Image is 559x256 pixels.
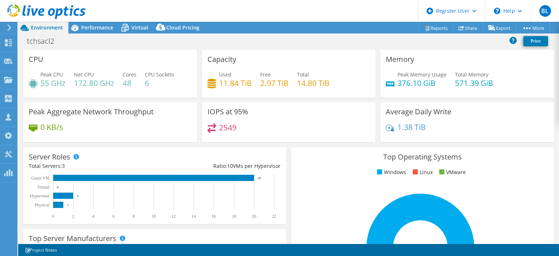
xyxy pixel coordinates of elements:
h3: Average Daily Write [386,108,451,116]
h3: Peak Aggregate Network Throughput [29,108,154,116]
a: Reports [419,22,453,34]
text: 2 [77,194,79,198]
text: 14 [191,214,196,219]
a: Export [483,22,516,34]
span: Virtual [131,24,148,31]
a: More [516,22,550,34]
a: Project Notes [20,245,62,255]
h4: 55 GHz [40,79,66,87]
span: Total [297,71,309,78]
span: Total Memory [455,71,488,78]
span: 3 [62,162,65,169]
div: Ratio: VMs per Hypervisor [155,162,281,170]
h4: 2.97 TiB [260,79,289,87]
span: Cores [123,71,136,78]
h3: IOPS at 95% [207,108,248,116]
li: Linux [411,168,433,176]
h4: Total Manufacturers: [29,244,281,252]
text: Physical [35,202,49,208]
span: Free [260,71,271,78]
span: Peak CPU [40,71,63,78]
li: VMware [437,168,466,176]
text: 2 [72,214,74,219]
span: Cloud Pricing [166,24,199,31]
text: 4 [92,214,94,219]
span: BL [539,5,551,17]
h1: tchsacl2 [24,37,66,45]
text: 20 [252,214,256,219]
text: 6 [112,214,115,219]
text: 8 [132,214,135,219]
a: Share [453,22,483,34]
h4: 0 KB/s [40,123,63,131]
h4: 6 [145,79,174,87]
span: Performance [81,24,113,31]
div: Total Servers: [29,162,155,170]
svg: \n [494,8,500,14]
h3: Capacity [207,55,236,63]
h4: 2549 [219,123,237,131]
h4: 1.38 TiB [397,123,426,131]
text: Hypervisor [30,193,49,198]
text: 0 [52,214,54,219]
h3: CPU [29,55,43,63]
h4: 11.84 TiB [219,79,252,87]
text: 10 [151,214,156,219]
h4: 172.80 GHz [74,79,114,87]
h3: Server Roles [29,153,70,161]
span: Net CPU [74,71,94,78]
h3: Top Operating Systems [297,153,548,161]
h4: 48 [123,79,136,87]
span: 10 [227,162,233,169]
text: 20 [258,176,261,180]
a: Print [523,36,548,46]
h4: 14.80 TiB [297,79,330,87]
text: 22 [272,214,276,219]
text: 18 [232,214,236,219]
li: Windows [375,168,406,176]
text: 0 [57,185,59,189]
text: 1 [67,203,69,207]
text: Virtual [37,185,50,190]
h3: Memory [386,55,414,63]
span: CPU Sockets [145,71,174,78]
span: Peak Memory Usage [397,71,447,78]
text: Guest VM [31,176,49,181]
span: Used [219,71,231,78]
h3: Top Server Manufacturers [29,235,116,243]
text: 12 [171,214,176,219]
text: 16 [211,214,216,219]
h4: 571.39 GiB [455,79,493,87]
h4: 376.10 GiB [397,79,447,87]
span: Environment [31,24,63,31]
